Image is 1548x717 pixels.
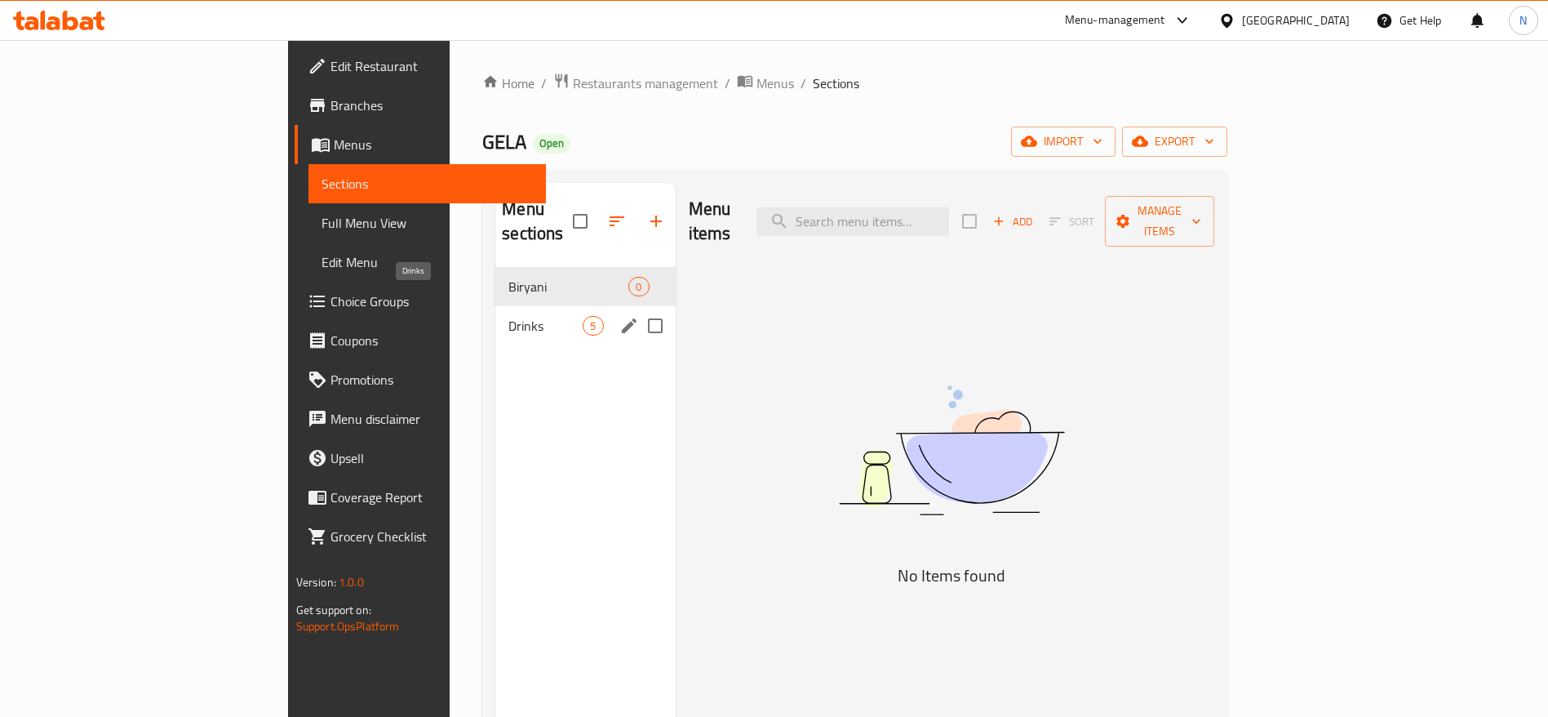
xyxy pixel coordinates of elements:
h2: Menu items [689,197,738,246]
span: Biryani [508,277,628,296]
span: Select all sections [563,204,597,238]
nav: Menu sections [495,261,675,352]
span: Grocery Checklist [330,527,534,546]
a: Full Menu View [308,203,547,243]
span: Coupons [330,331,534,350]
li: / [725,73,730,93]
div: items [583,316,603,336]
a: Support.OpsPlatform [296,616,400,637]
a: Restaurants management [553,73,718,94]
span: Upsell [330,448,534,468]
button: Add section [636,202,676,241]
div: Drinks5edit [495,306,675,345]
span: N [1519,11,1527,29]
span: export [1135,131,1214,152]
span: Full Menu View [322,213,534,233]
a: Edit Restaurant [295,47,547,86]
div: Biryani0 [495,267,675,306]
span: Promotions [330,370,534,390]
input: search [756,207,949,236]
button: Manage items [1105,196,1214,247]
span: Coverage Report [330,488,534,507]
span: 5 [583,318,602,334]
a: Menus [295,125,547,164]
span: Add [991,212,1035,231]
a: Menu disclaimer [295,399,547,439]
span: Open [533,136,570,150]
span: 0 [629,279,648,295]
div: Open [533,134,570,154]
a: Coverage Report [295,478,547,517]
span: Select section first [1039,209,1105,234]
span: Sections [322,174,534,194]
span: Choice Groups [330,292,534,311]
a: Branches [295,86,547,125]
div: [GEOGRAPHIC_DATA] [1242,11,1350,29]
span: Menus [756,73,794,93]
button: export [1122,127,1227,157]
span: Branches [330,96,534,115]
span: Edit Menu [322,252,534,272]
button: import [1011,127,1116,157]
a: Grocery Checklist [295,517,547,556]
a: Edit Menu [308,243,547,282]
span: Version: [296,572,336,593]
span: Get support on: [296,599,371,621]
span: Menus [334,135,534,154]
span: Add item [987,209,1039,234]
img: dish.svg [747,342,1155,559]
a: Menus [737,73,794,94]
a: Coupons [295,321,547,360]
span: Drinks [508,316,583,336]
button: edit [617,314,641,338]
span: Sections [813,73,859,93]
li: / [801,73,806,93]
a: Choice Groups [295,282,547,321]
a: Upsell [295,439,547,478]
nav: breadcrumb [482,73,1227,94]
a: Promotions [295,360,547,399]
div: Menu-management [1065,11,1165,30]
span: import [1024,131,1102,152]
span: Menu disclaimer [330,409,534,429]
div: items [628,277,649,296]
h5: No Items found [747,563,1155,589]
a: Sections [308,164,547,203]
span: Sort sections [597,202,636,241]
button: Add [987,209,1039,234]
span: 1.0.0 [339,572,364,593]
span: Manage items [1118,201,1201,242]
span: Restaurants management [573,73,718,93]
span: Edit Restaurant [330,56,534,76]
